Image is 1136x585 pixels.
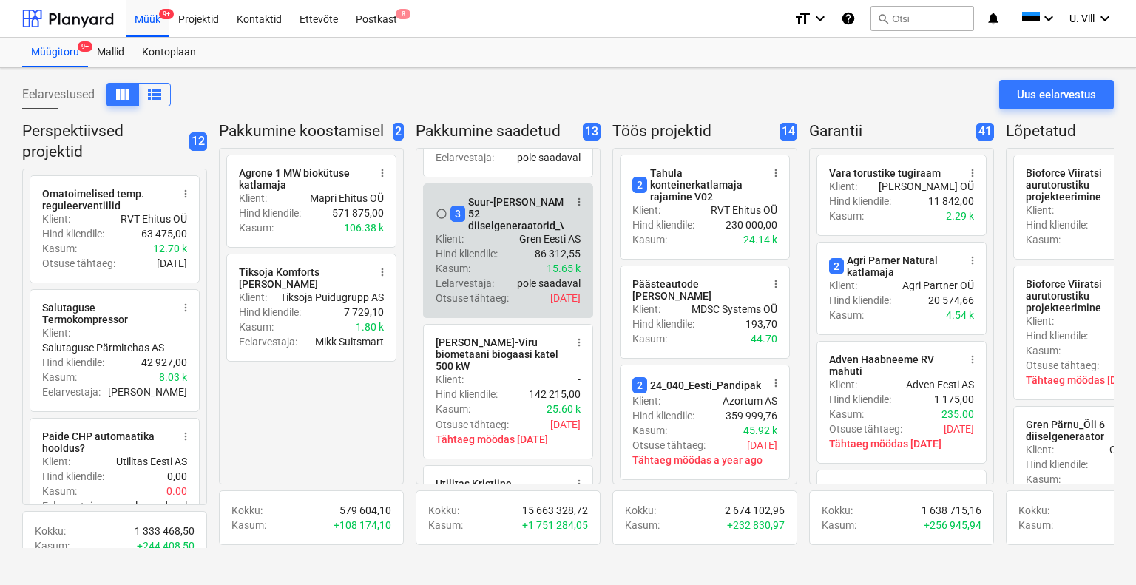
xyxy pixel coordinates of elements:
[35,538,70,553] p: Kasum :
[189,132,207,151] span: 12
[22,121,183,163] p: Perspektiivsed projektid
[625,518,660,532] p: Kasum :
[829,194,891,209] p: Hind kliendile :
[135,524,195,538] p: 1 333 468,50
[280,290,384,305] p: Tiksoja Puidugrupp AS
[393,123,404,141] span: 2
[436,478,564,501] div: Utilitas Kristiine rõhutõstepumpla
[967,167,978,179] span: more_vert
[727,518,785,532] p: + 232 830,97
[573,337,585,348] span: more_vert
[436,372,464,387] p: Klient :
[1026,343,1061,358] p: Kasum :
[42,340,164,355] p: Salutaguse Pärmitehas AS
[829,377,857,392] p: Klient :
[1017,85,1096,104] div: Uus eelarvestus
[692,302,777,317] p: MDSC Systems OÜ
[822,503,853,518] p: Kokku :
[944,422,974,436] p: [DATE]
[42,484,77,498] p: Kasum :
[1026,442,1054,457] p: Klient :
[517,276,581,291] p: pole saadaval
[573,478,585,490] span: more_vert
[522,503,588,518] p: 15 663 328,72
[436,208,447,220] span: Märgi tehtuks
[141,355,187,370] p: 42 927,00
[583,123,601,141] span: 13
[428,503,459,518] p: Kokku :
[42,498,101,513] p: Eelarvestaja :
[114,86,132,104] span: Kuva veergudena
[967,254,978,266] span: more_vert
[829,258,844,274] span: 2
[1026,457,1088,472] p: Hind kliendile :
[121,212,187,226] p: RVT Ehitus OÜ
[519,231,581,246] p: Gren Eesti AS
[180,430,192,442] span: more_vert
[632,217,694,232] p: Hind kliendile :
[1026,328,1088,343] p: Hind kliendile :
[922,503,981,518] p: 1 638 715,16
[428,518,463,532] p: Kasum :
[239,191,267,206] p: Klient :
[436,417,509,432] p: Otsuse tähtaeg :
[535,246,581,261] p: 86 312,55
[42,325,70,340] p: Klient :
[550,291,581,305] p: [DATE]
[42,355,104,370] p: Hind kliendile :
[829,308,864,322] p: Kasum :
[829,422,902,436] p: Otsuse tähtaeg :
[632,377,647,393] span: 2
[133,38,205,67] a: Kontoplaan
[632,393,660,408] p: Klient :
[436,387,498,402] p: Hind kliendile :
[632,232,667,247] p: Kasum :
[116,454,187,469] p: Utilitas Eesti AS
[42,385,101,399] p: Eelarvestaja :
[632,408,694,423] p: Hind kliendile :
[141,226,187,241] p: 63 475,00
[822,518,856,532] p: Kasum :
[239,290,267,305] p: Klient :
[829,167,941,179] div: Vara torustike tugiraam
[632,317,694,331] p: Hind kliendile :
[725,503,785,518] p: 2 674 102,96
[743,423,777,438] p: 45.92 k
[315,334,384,349] p: Mikk Suitsmart
[88,38,133,67] a: Mallid
[436,276,494,291] p: Eelarvestaja :
[157,256,187,271] p: [DATE]
[42,370,77,385] p: Kasum :
[632,438,706,453] p: Otsuse tähtaeg :
[726,408,777,423] p: 359 999,76
[436,150,494,165] p: Eelarvestaja :
[879,179,974,194] p: [PERSON_NAME] OÜ
[42,430,171,454] div: Paide CHP automaatika hooldus?
[632,423,667,438] p: Kasum :
[829,482,944,494] div: Vara Uniconfort pumbad
[934,392,974,407] p: 1 175,00
[547,402,581,416] p: 25.60 k
[745,317,777,331] p: 193,70
[376,167,388,179] span: more_vert
[332,206,384,220] p: 571 875,00
[22,83,171,106] div: Eelarvestused
[946,209,974,223] p: 2.29 k
[612,121,774,142] p: Töös projektid
[42,302,171,325] div: Salutaguse Termokompressor
[1026,358,1099,373] p: Otsuse tähtaeg :
[239,206,301,220] p: Hind kliendile :
[310,191,384,206] p: Mapri Ehitus OÜ
[632,377,904,393] div: 24_040_Eesti_Pandipakend_elekter_automaatika_V02
[906,377,974,392] p: Adven Eesti AS
[146,86,163,104] span: Kuva veergudena
[1062,514,1136,585] div: Vestlusvidin
[578,372,581,387] p: -
[239,305,301,319] p: Hind kliendile :
[529,387,581,402] p: 142 215,00
[436,246,498,261] p: Hind kliendile :
[239,167,368,191] div: Agrone 1 MW biokütuse katlamaja
[1018,518,1053,532] p: Kasum :
[829,209,864,223] p: Kasum :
